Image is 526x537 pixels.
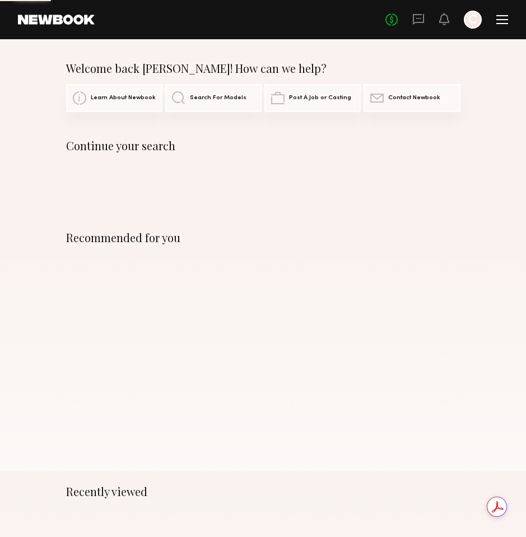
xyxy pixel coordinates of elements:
[66,62,460,75] div: Welcome back [PERSON_NAME]! How can we help?
[66,485,460,498] div: Recently viewed
[464,11,482,29] a: C
[388,95,440,101] span: Contact Newbook
[289,95,351,101] span: Post A Job or Casting
[66,84,162,112] a: Learn About Newbook
[364,84,460,112] a: Contact Newbook
[66,139,460,152] div: Continue your search
[91,95,156,101] span: Learn About Newbook
[190,95,246,101] span: Search For Models
[165,84,262,112] a: Search For Models
[264,84,361,112] a: Post A Job or Casting
[66,231,460,244] div: Recommended for you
